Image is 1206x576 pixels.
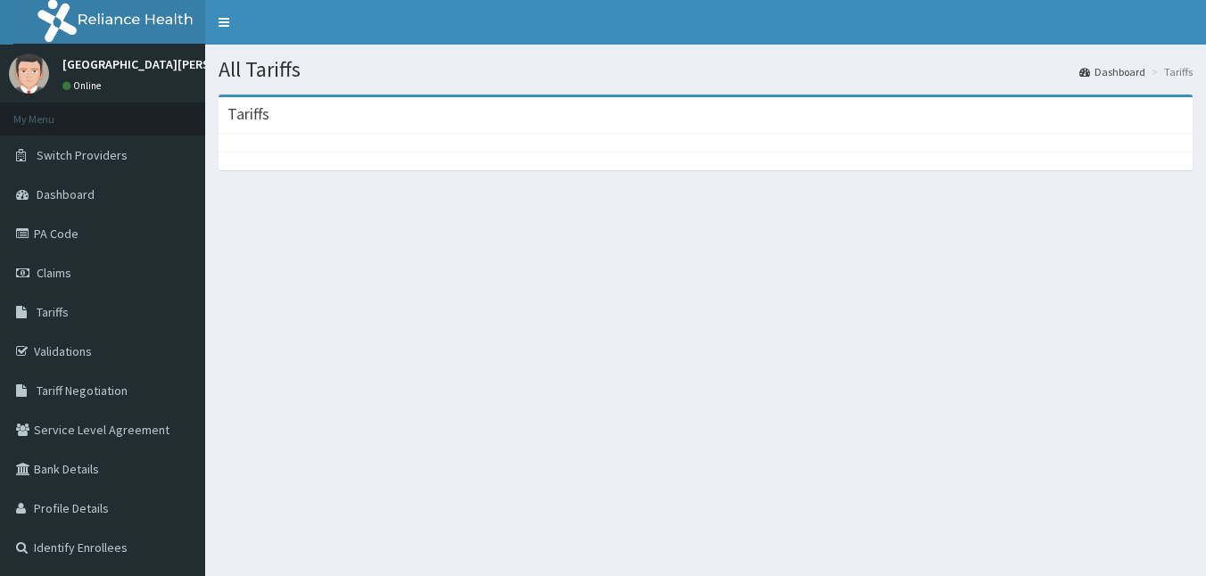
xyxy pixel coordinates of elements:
[1147,64,1193,79] li: Tariffs
[227,106,269,122] h3: Tariffs
[37,383,128,399] span: Tariff Negotiation
[37,147,128,163] span: Switch Providers
[37,186,95,202] span: Dashboard
[37,304,69,320] span: Tariffs
[9,53,49,94] img: User Image
[62,79,105,92] a: Online
[37,265,71,281] span: Claims
[219,58,1193,81] h1: All Tariffs
[62,58,268,70] p: [GEOGRAPHIC_DATA][PERSON_NAME]
[1079,64,1145,79] a: Dashboard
